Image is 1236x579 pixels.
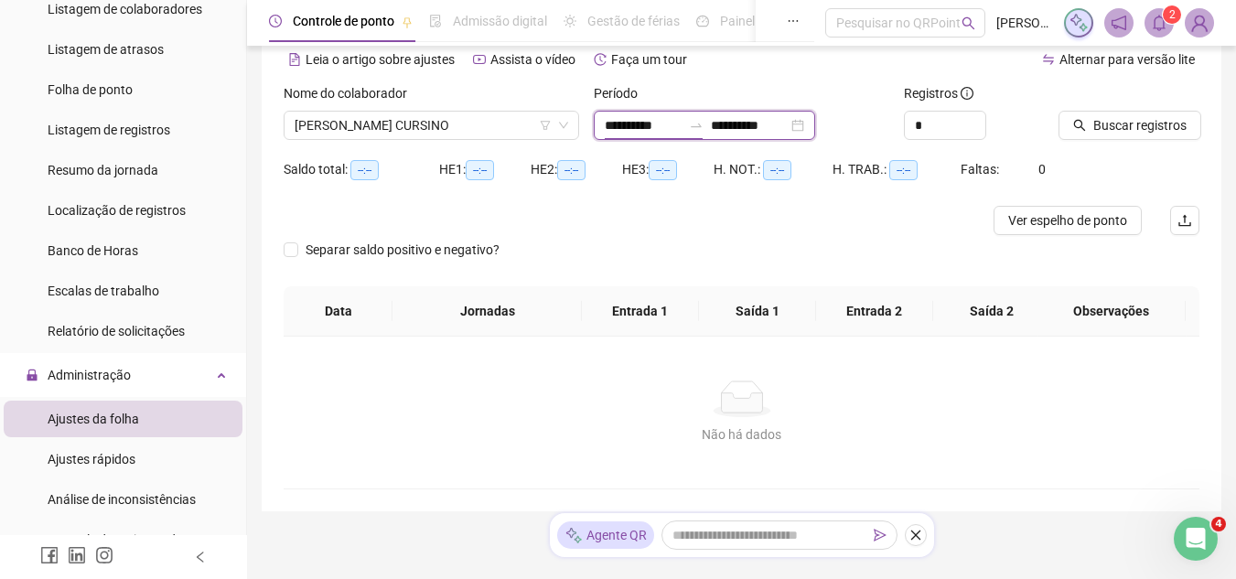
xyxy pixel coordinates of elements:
span: Assista o vídeo [490,52,575,67]
img: 81567 [1186,9,1213,37]
span: Listagem de registros [48,123,170,137]
span: Localização de registros [48,203,186,218]
span: Controle de registros de ponto [48,532,219,547]
span: upload [1177,213,1192,228]
span: [PERSON_NAME] [996,13,1053,33]
span: Folha de ponto [48,82,133,97]
span: notification [1111,15,1127,31]
span: instagram [95,546,113,564]
img: sparkle-icon.fc2bf0ac1784a2077858766a79e2daf3.svg [564,526,583,545]
span: Painel do DP [720,14,791,28]
span: Leia o artigo sobre ajustes [306,52,455,67]
span: Registros [904,83,973,103]
label: Nome do colaborador [284,83,419,103]
th: Entrada 1 [582,286,699,337]
span: ellipsis [787,15,800,27]
div: HE 3: [622,159,714,180]
span: --:-- [466,160,494,180]
th: Entrada 2 [816,286,933,337]
span: filter [540,120,551,131]
span: lock [26,369,38,381]
div: Agente QR [557,521,654,549]
span: search [962,16,975,30]
span: Faça um tour [611,52,687,67]
span: facebook [40,546,59,564]
div: Saldo total: [284,159,439,180]
span: 0 [1038,162,1046,177]
span: to [689,118,704,133]
span: Relatório de solicitações [48,324,185,338]
div: HE 2: [531,159,622,180]
span: send [874,529,887,541]
span: Listagem de atrasos [48,42,164,57]
span: Ajustes rápidos [48,452,135,466]
span: file-text [288,53,301,66]
span: Análise de inconsistências [48,492,196,507]
span: swap [1042,53,1055,66]
span: Controle de ponto [293,14,394,28]
button: Buscar registros [1059,111,1201,140]
th: Observações [1037,286,1186,337]
span: sun [564,15,576,27]
button: Ver espelho de ponto [994,206,1142,235]
th: Saída 2 [933,286,1050,337]
th: Saída 1 [699,286,816,337]
span: Alternar para versão lite [1059,52,1195,67]
iframe: Intercom live chat [1174,517,1218,561]
div: Não há dados [306,424,1177,445]
span: close [909,529,922,541]
th: Data [284,286,392,337]
span: DEIVIS STETNER CURSINO [295,112,568,139]
span: info-circle [961,87,973,100]
span: Buscar registros [1093,115,1187,135]
span: Gestão de férias [587,14,680,28]
span: --:-- [649,160,677,180]
span: dashboard [696,15,709,27]
span: search [1073,119,1086,132]
span: --:-- [763,160,791,180]
span: bell [1151,15,1167,31]
span: pushpin [402,16,413,27]
label: Período [594,83,650,103]
span: Separar saldo positivo e negativo? [298,240,507,260]
span: Listagem de colaboradores [48,2,202,16]
span: Banco de Horas [48,243,138,258]
span: clock-circle [269,15,282,27]
div: H. NOT.: [714,159,833,180]
span: 4 [1211,517,1226,531]
span: file-done [429,15,442,27]
div: H. TRAB.: [833,159,961,180]
span: Escalas de trabalho [48,284,159,298]
span: Admissão digital [453,14,547,28]
span: Resumo da jornada [48,163,158,177]
span: history [594,53,607,66]
span: linkedin [68,546,86,564]
span: Ajustes da folha [48,412,139,426]
span: left [194,551,207,563]
span: down [558,120,569,131]
span: Ver espelho de ponto [1008,210,1127,231]
span: swap-right [689,118,704,133]
span: --:-- [557,160,586,180]
span: 2 [1169,8,1176,21]
img: sparkle-icon.fc2bf0ac1784a2077858766a79e2daf3.svg [1069,13,1089,33]
span: youtube [473,53,486,66]
span: --:-- [350,160,379,180]
span: Observações [1051,301,1171,321]
span: --:-- [889,160,918,180]
sup: 2 [1163,5,1181,24]
span: Faltas: [961,162,1002,177]
th: Jornadas [392,286,581,337]
div: HE 1: [439,159,531,180]
span: Administração [48,368,131,382]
